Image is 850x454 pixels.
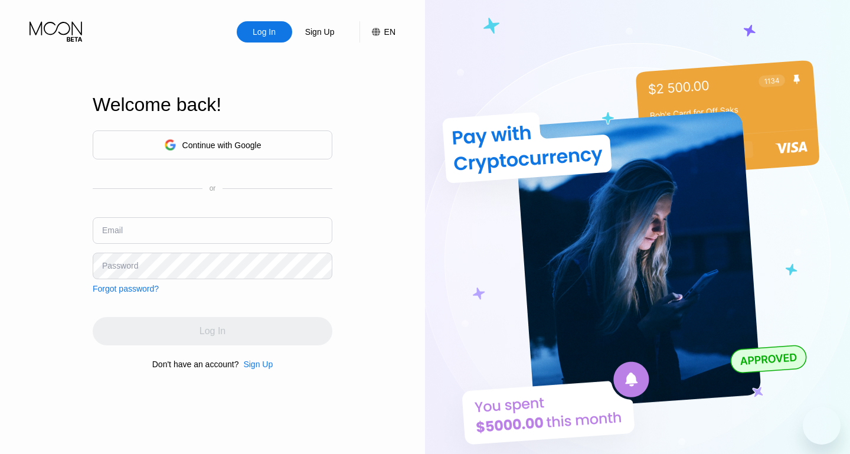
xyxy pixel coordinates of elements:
[384,27,395,37] div: EN
[243,360,273,369] div: Sign Up
[102,226,123,235] div: Email
[304,26,336,38] div: Sign Up
[102,261,138,270] div: Password
[152,360,239,369] div: Don't have an account?
[210,184,216,192] div: or
[251,26,277,38] div: Log In
[292,21,348,43] div: Sign Up
[93,94,332,116] div: Welcome back!
[238,360,273,369] div: Sign Up
[93,284,159,293] div: Forgot password?
[182,141,261,150] div: Continue with Google
[93,130,332,159] div: Continue with Google
[803,407,841,445] iframe: Кнопка запуска окна обмена сообщениями
[237,21,292,43] div: Log In
[359,21,395,43] div: EN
